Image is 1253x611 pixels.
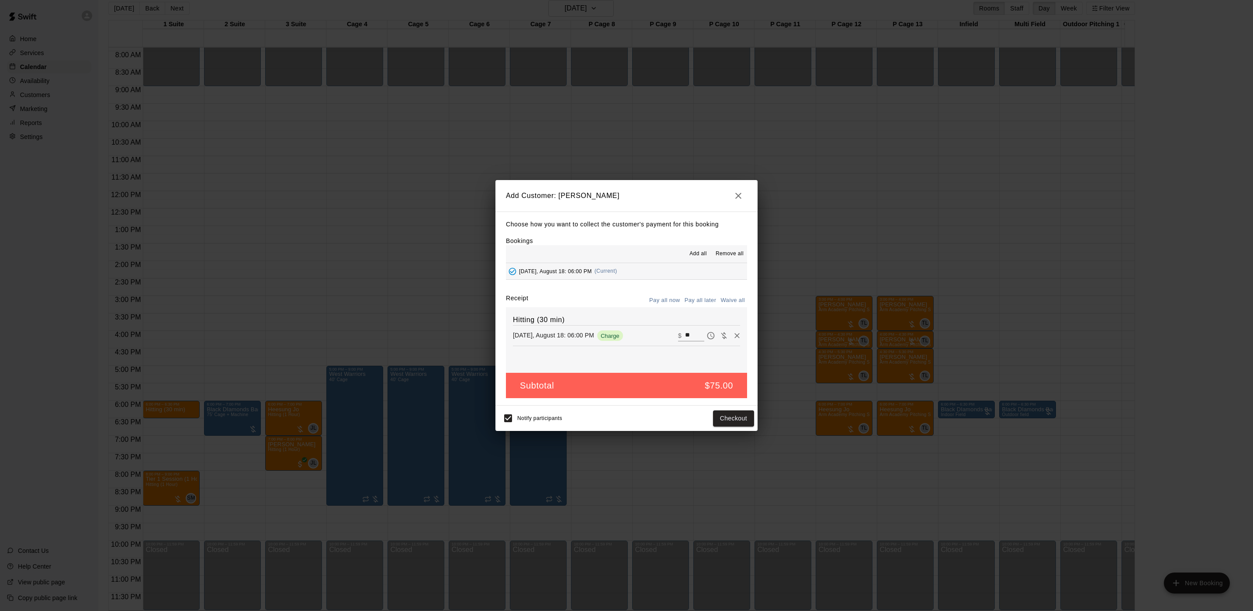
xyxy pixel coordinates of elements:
button: Waive all [718,294,747,307]
button: Pay all now [647,294,682,307]
span: Charge [597,333,623,339]
h5: $75.00 [705,380,733,392]
h2: Add Customer: [PERSON_NAME] [495,180,758,212]
button: Pay all later [682,294,719,307]
p: [DATE], August 18: 06:00 PM [513,331,594,340]
button: Added - Collect Payment[DATE], August 18: 06:00 PM(Current) [506,263,747,279]
span: Pay later [704,331,717,339]
button: Remove [730,329,744,342]
button: Remove all [712,247,747,261]
button: Add all [684,247,712,261]
span: [DATE], August 18: 06:00 PM [519,268,592,274]
span: Remove all [716,250,744,258]
span: Waive payment [717,331,730,339]
h5: Subtotal [520,380,554,392]
p: $ [678,331,682,340]
h6: Hitting (30 min) [513,314,740,326]
span: (Current) [595,268,617,274]
p: Choose how you want to collect the customer's payment for this booking [506,219,747,230]
span: Add all [689,250,707,258]
button: Added - Collect Payment [506,265,519,278]
label: Receipt [506,294,528,307]
label: Bookings [506,237,533,244]
span: Notify participants [517,416,562,422]
button: Checkout [713,410,754,427]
